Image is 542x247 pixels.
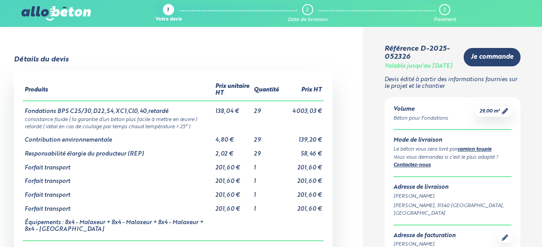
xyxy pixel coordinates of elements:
td: 1 [252,158,281,172]
td: Responsabilité élargie du producteur (REP) [23,144,213,158]
td: Fondations BPS C25/30,D22,S4,XC1,Cl0,40,retardé [23,101,213,115]
a: 2 Date de livraison [288,4,328,23]
td: 1 [252,199,281,213]
td: 29 [252,130,281,144]
div: Vous vous demandez si c’est le plus adapté ? . [393,154,511,169]
div: [PERSON_NAME], 31340 [GEOGRAPHIC_DATA], [GEOGRAPHIC_DATA] [393,202,511,217]
div: Volume [393,106,448,113]
td: 1 [252,171,281,185]
img: allobéton [21,6,90,21]
td: 2,02 € [213,144,252,158]
div: 1 [167,8,169,13]
td: 201,60 € [281,199,324,213]
td: Forfait transport [23,158,213,172]
td: Forfait transport [23,185,213,199]
td: 29 [252,101,281,115]
div: Valable jusqu'au [DATE] [384,63,452,70]
td: 4 003,03 € [281,101,324,115]
div: Paiement [434,17,456,23]
td: consistance fluide ( la garantie d’un béton plus facile à mettre en œuvre ) [23,115,324,123]
div: Référence D-2025-052326 [384,45,456,61]
td: 4,80 € [213,130,252,144]
td: Forfait transport [23,199,213,213]
td: 201,60 € [213,171,252,185]
td: 201,60 € [213,185,252,199]
span: Je commande [471,53,513,61]
div: Date de livraison [288,17,328,23]
th: Prix unitaire HT [213,80,252,100]
td: Forfait transport [23,171,213,185]
div: Adresse de livraison [393,184,511,191]
div: 2 [306,7,308,13]
a: Contactez-nous [393,163,431,168]
div: Le béton vous sera livré par [393,146,511,154]
a: camion toupie [457,147,491,152]
th: Prix HT [281,80,324,100]
td: 1 [252,185,281,199]
td: Équipements : 8x4 - Malaxeur + 8x4 - Malaxeur + 8x4 - Malaxeur + 8x4 - [GEOGRAPHIC_DATA] [23,212,213,240]
th: Quantité [252,80,281,100]
td: Contribution environnementale [23,130,213,144]
div: 3 [443,7,445,13]
td: 138,04 € [213,101,252,115]
div: Détails du devis [14,56,68,64]
td: retardé ( idéal en cas de coulage par temps chaud température > 25° ) [23,122,324,130]
td: 139,20 € [281,130,324,144]
td: 201,60 € [213,199,252,213]
a: Je commande [464,48,521,66]
div: Béton pour Fondations [393,115,448,122]
div: Votre devis [155,17,182,23]
p: Devis édité à partir des informations fournies sur le projet et le chantier [384,77,520,90]
a: 3 Paiement [434,4,456,23]
td: 58,46 € [281,144,324,158]
div: Adresse de facturation [393,233,498,239]
td: 201,60 € [281,171,324,185]
a: 1 Votre devis [155,4,182,23]
td: 201,60 € [281,158,324,172]
td: 201,60 € [281,185,324,199]
div: Mode de livraison [393,137,511,144]
div: [PERSON_NAME] [393,193,511,200]
th: Produits [23,80,213,100]
td: 29 [252,144,281,158]
iframe: Help widget launcher [462,212,532,237]
td: 201,60 € [213,158,252,172]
